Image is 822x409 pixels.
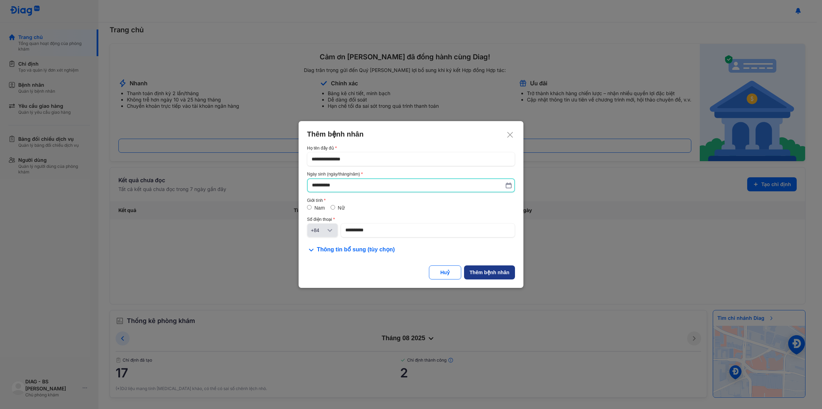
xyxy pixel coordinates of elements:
[317,246,395,254] span: Thông tin bổ sung (tùy chọn)
[307,130,515,139] div: Thêm bệnh nhân
[307,146,515,151] div: Họ tên đầy đủ
[307,217,515,222] div: Số điện thoại
[311,227,326,234] div: +84
[470,269,509,276] div: Thêm bệnh nhân
[464,265,515,279] button: Thêm bệnh nhân
[307,198,515,203] div: Giới tính
[307,172,515,177] div: Ngày sinh (ngày/tháng/năm)
[429,265,461,279] button: Huỷ
[338,205,345,211] label: Nữ
[314,205,325,211] label: Nam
